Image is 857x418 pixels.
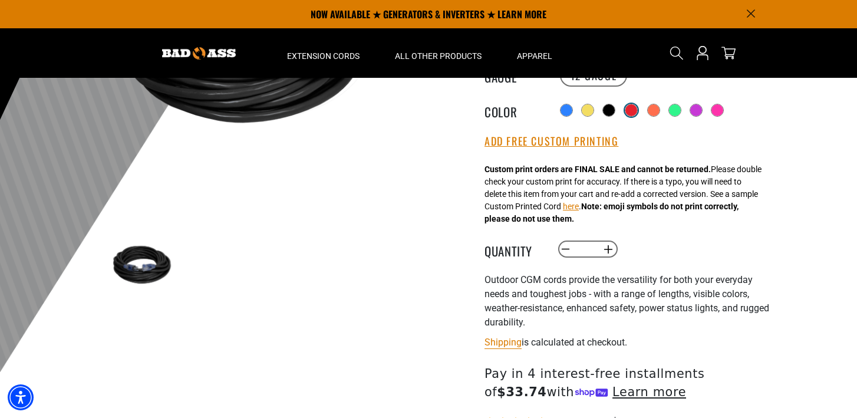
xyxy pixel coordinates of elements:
legend: Gauge [484,68,543,83]
button: Add Free Custom Printing [484,135,618,148]
div: is calculated at checkout. [484,334,773,350]
span: All Other Products [395,51,482,61]
summary: All Other Products [377,28,499,78]
a: Open this option [693,28,712,78]
strong: Note: emoji symbols do not print correctly, please do not use them. [484,202,739,223]
img: Bad Ass Extension Cords [162,47,236,60]
button: here [563,200,579,213]
a: Shipping [484,337,522,348]
label: Quantity [484,242,543,257]
summary: Apparel [499,28,570,78]
div: Accessibility Menu [8,384,34,410]
img: Black [110,232,178,300]
span: Extension Cords [287,51,360,61]
legend: Color [484,103,543,118]
a: cart [719,46,738,60]
span: Apparel [517,51,552,61]
summary: Search [667,44,686,62]
strong: Custom print orders are FINAL SALE and cannot be returned. [484,164,711,174]
summary: Extension Cords [269,28,377,78]
div: Please double check your custom print for accuracy. If there is a typo, you will need to delete t... [484,163,762,225]
span: Outdoor CGM cords provide the versatility for both your everyday needs and toughest jobs - with a... [484,274,769,328]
